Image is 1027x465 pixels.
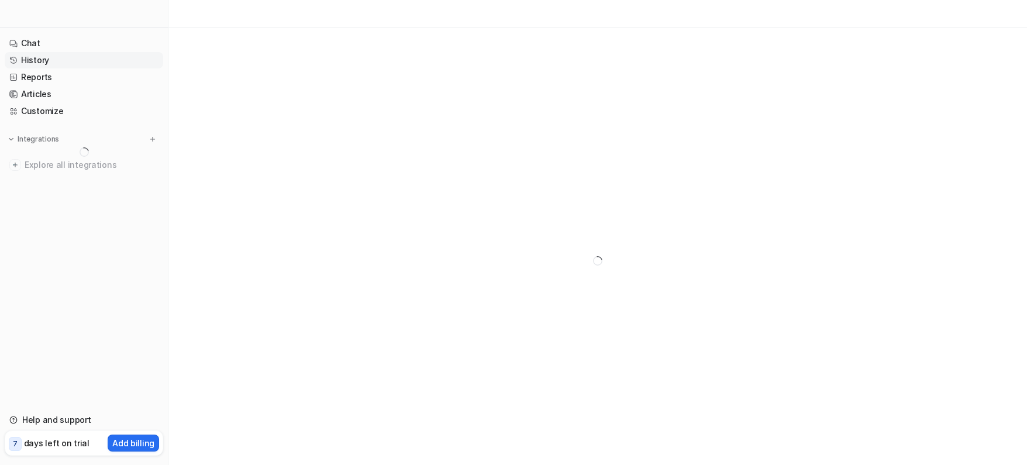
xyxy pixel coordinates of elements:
a: Chat [5,35,163,51]
a: History [5,52,163,68]
p: Integrations [18,135,59,144]
a: Explore all integrations [5,157,163,173]
p: 7 [13,439,18,449]
img: expand menu [7,135,15,143]
button: Integrations [5,133,63,145]
button: Add billing [108,435,159,452]
img: menu_add.svg [149,135,157,143]
span: Explore all integrations [25,156,158,174]
p: Add billing [112,437,154,449]
a: Reports [5,69,163,85]
img: explore all integrations [9,159,21,171]
a: Articles [5,86,163,102]
a: Help and support [5,412,163,428]
p: days left on trial [24,437,89,449]
a: Customize [5,103,163,119]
